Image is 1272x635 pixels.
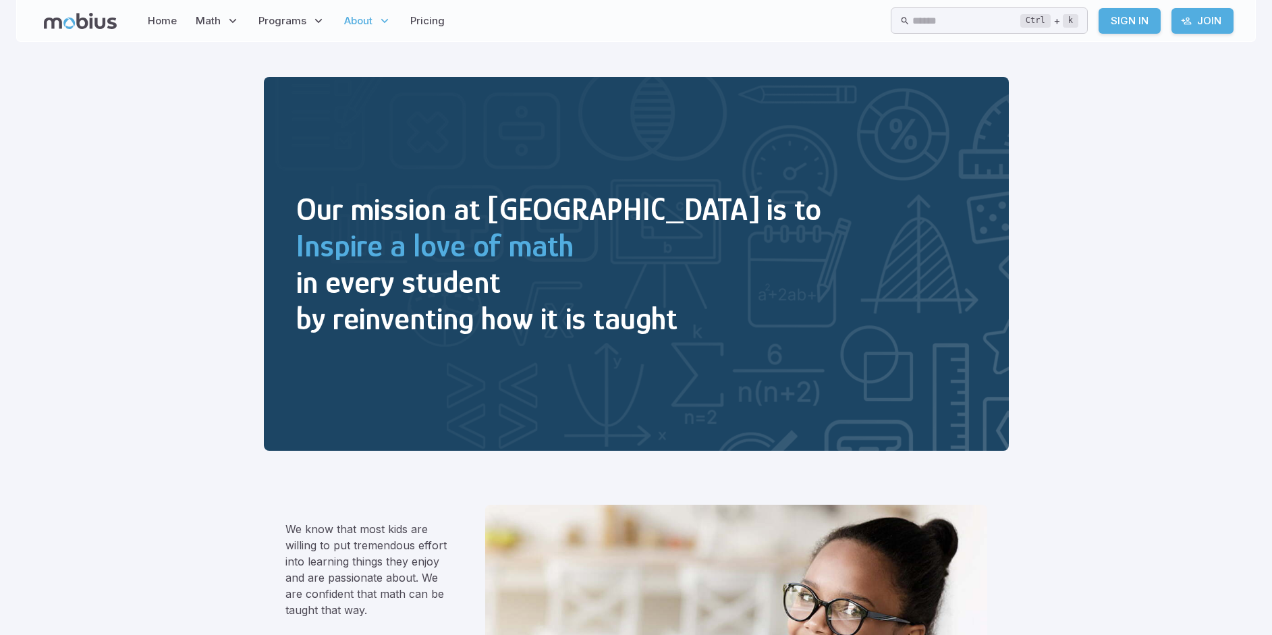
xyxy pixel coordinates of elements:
[285,521,453,618] p: We know that most kids are willing to put tremendous effort into learning things they enjoy and a...
[296,300,821,337] h2: by reinventing how it is taught
[344,13,372,28] span: About
[264,77,1009,451] img: Inspire
[1020,14,1051,28] kbd: Ctrl
[258,13,306,28] span: Programs
[296,191,821,227] h2: Our mission at [GEOGRAPHIC_DATA] is to
[296,264,821,300] h2: in every student
[406,5,449,36] a: Pricing
[1020,13,1078,29] div: +
[196,13,221,28] span: Math
[1063,14,1078,28] kbd: k
[144,5,181,36] a: Home
[1171,8,1234,34] a: Join
[1099,8,1161,34] a: Sign In
[296,227,821,264] h2: Inspire a love of math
